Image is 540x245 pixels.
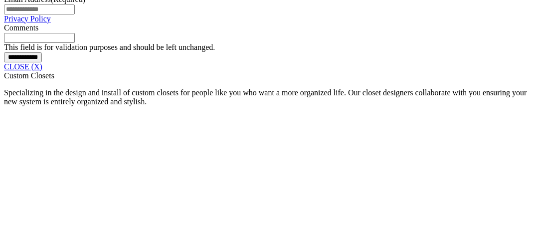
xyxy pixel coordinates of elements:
div: This field is for validation purposes and should be left unchanged. [4,43,536,52]
a: Privacy Policy [4,14,51,23]
a: CLOSE (X) [4,62,42,71]
span: Custom Closets [4,71,54,80]
p: Specializing in the design and install of custom closets for people like you who want a more orga... [4,88,536,106]
label: Comments [4,23,38,32]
